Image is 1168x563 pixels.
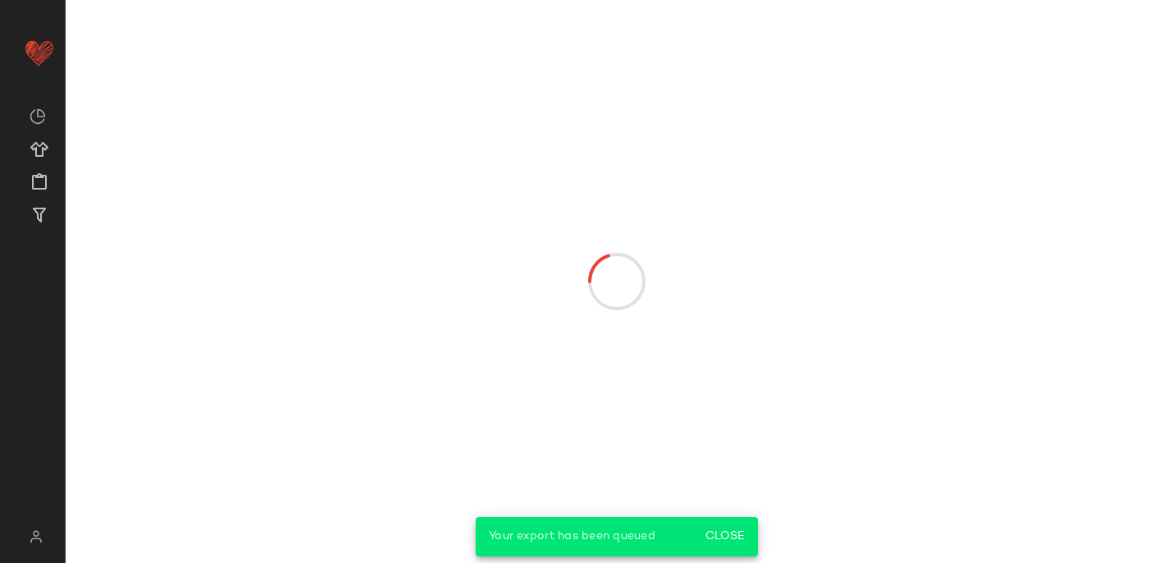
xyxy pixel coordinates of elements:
[489,530,655,542] span: Your export has been queued
[23,36,56,69] img: heart_red.DM2ytmEG.svg
[705,530,745,543] span: Close
[698,522,751,552] button: Close
[20,530,52,543] img: svg%3e
[30,108,46,125] img: svg%3e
